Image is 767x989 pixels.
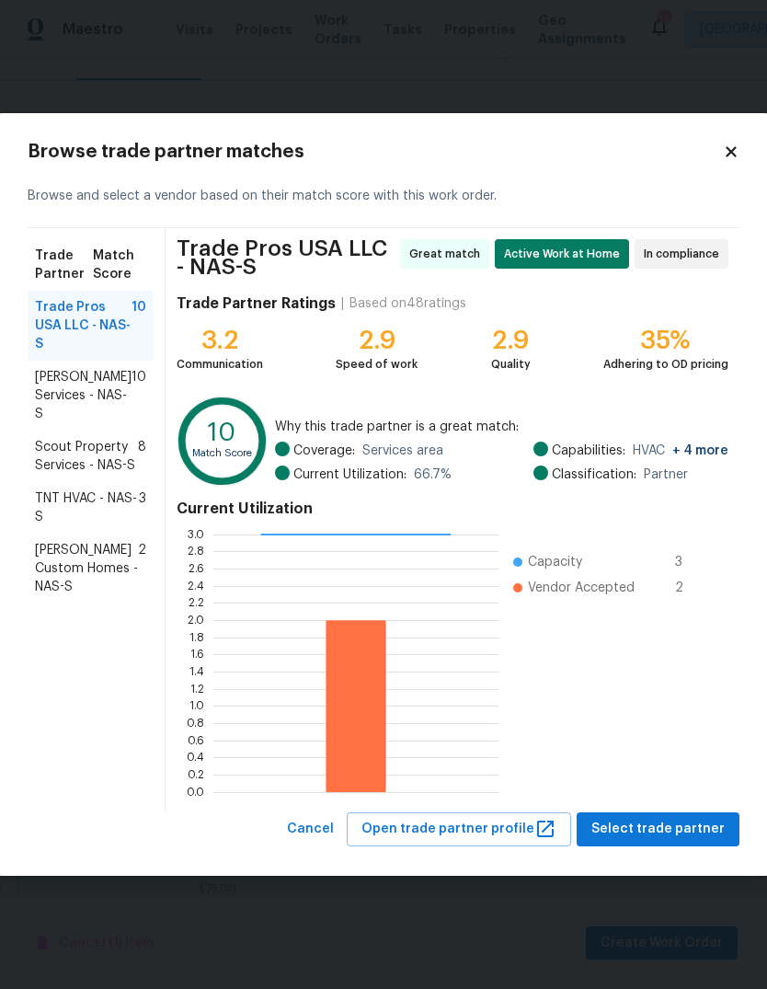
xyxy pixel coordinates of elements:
button: Open trade partner profile [347,812,571,846]
span: + 4 more [672,444,728,457]
div: 2.9 [336,331,418,350]
span: Services area [362,442,443,460]
text: 2.8 [188,546,204,557]
h2: Browse trade partner matches [28,143,723,161]
text: Match Score [192,448,252,458]
text: 0.6 [188,735,204,746]
span: Why this trade partner is a great match: [275,418,728,436]
text: 0.2 [188,769,204,780]
div: 2.9 [491,331,531,350]
span: Trade Pros USA LLC - NAS-S [35,298,132,353]
span: Active Work at Home [504,245,627,263]
span: Capabilities: [552,442,625,460]
text: 2.0 [188,615,204,626]
span: [PERSON_NAME] Custom Homes - NAS-S [35,541,138,596]
span: Vendor Accepted [528,579,635,597]
text: 3.0 [188,529,204,540]
span: 10 [132,298,146,353]
div: Adhering to OD pricing [603,355,728,374]
div: Browse and select a vendor based on their match score with this work order. [28,165,739,228]
span: Open trade partner profile [361,818,556,841]
text: 1.0 [189,700,204,711]
button: Cancel [280,812,341,846]
text: 2.4 [188,581,204,592]
h4: Current Utilization [177,500,728,518]
div: Based on 48 ratings [349,294,466,313]
span: Select trade partner [591,818,725,841]
span: Coverage: [293,442,355,460]
text: 2.2 [189,597,204,608]
span: 66.7 % [414,466,452,484]
text: 1.8 [189,632,204,643]
span: 3 [139,489,146,526]
div: Quality [491,355,531,374]
span: Classification: [552,466,636,484]
span: Trade Pros USA LLC - NAS-S [177,239,395,276]
text: 2.6 [189,563,204,574]
text: 10 [208,421,235,446]
span: Partner [644,466,688,484]
span: 10 [132,368,146,423]
div: 35% [603,331,728,350]
span: Trade Partner [35,247,93,283]
span: Cancel [287,818,334,841]
span: HVAC [633,442,728,460]
span: Capacity [528,553,582,571]
text: 1.2 [190,684,204,695]
span: TNT HVAC - NAS-S [35,489,139,526]
span: Current Utilization: [293,466,406,484]
div: Communication [177,355,263,374]
h4: Trade Partner Ratings [177,294,336,313]
span: 2 [675,579,704,597]
button: Select trade partner [577,812,739,846]
span: 8 [138,438,146,475]
text: 1.6 [190,649,204,660]
text: 0.8 [187,718,204,729]
div: Speed of work [336,355,418,374]
span: Scout Property Services - NAS-S [35,438,138,475]
span: Great match [409,245,487,263]
span: [PERSON_NAME] Services - NAS-S [35,368,132,423]
div: | [336,294,349,313]
text: 0.4 [187,752,204,763]
span: 3 [675,553,704,571]
text: 1.4 [189,666,204,677]
div: 3.2 [177,331,263,350]
text: 0.0 [187,787,204,798]
span: Match Score [93,247,146,283]
span: In compliance [644,245,727,263]
span: 2 [138,541,146,596]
